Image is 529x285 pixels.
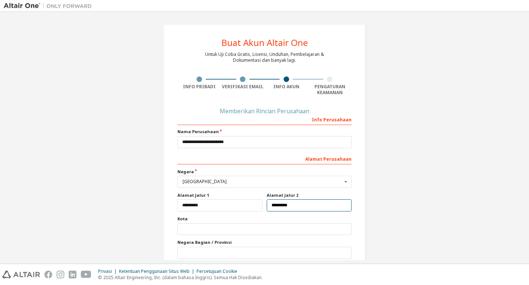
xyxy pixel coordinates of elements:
label: Negara Bagian / Provinsi [177,239,352,245]
img: instagram.svg [57,271,64,278]
div: Info Perusahaan [177,113,352,125]
label: Kota [177,216,352,222]
img: Altair Satu [4,2,96,10]
div: Memberikan Rincian Perusahaan [177,109,352,113]
p: © 2025 Altair Engineering, Inc. (dalam bahasa Inggris). Semua Hak Disediakan. [98,274,263,281]
div: [GEOGRAPHIC_DATA] [183,179,342,184]
div: Pengaturan Keamanan [308,84,352,96]
img: facebook.svg [44,271,52,278]
img: youtube.svg [81,271,91,278]
div: Buat Akun Altair One [222,38,308,47]
div: Privasi [98,268,119,274]
div: Info Pribadi [177,84,221,90]
div: Alamat Perusahaan [177,153,352,164]
label: Alamat Jalur 2 [267,192,352,198]
div: Verifikasi Email [221,84,265,90]
img: altair_logo.svg [2,271,40,278]
label: Nama Perusahaan [177,129,352,135]
div: Untuk Uji Coba Gratis, Lisensi, Unduhan, Pembelajaran & Dokumentasi dan banyak lagi. [205,51,324,63]
img: linkedin.svg [69,271,76,278]
div: Ketentuan Penggunaan Situs Web [119,268,197,274]
div: Persetujuan Cookie [197,268,242,274]
label: Negara [177,169,352,175]
div: Info Akun [264,84,308,90]
label: Alamat Jalur 1 [177,192,262,198]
